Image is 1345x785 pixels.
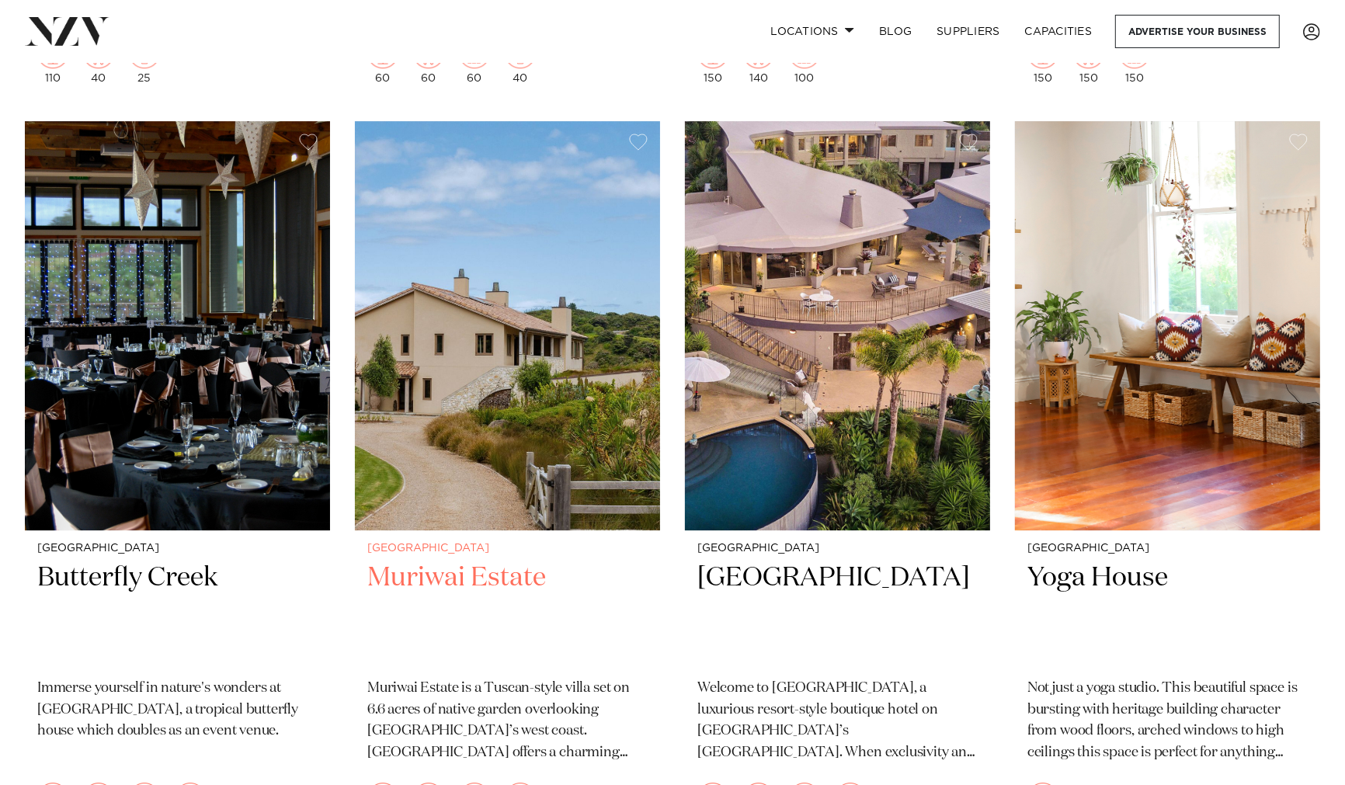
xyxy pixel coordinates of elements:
[1027,561,1308,665] h2: Yoga House
[867,15,924,48] a: BLOG
[25,17,109,45] img: nzv-logo.png
[1027,543,1308,554] small: [GEOGRAPHIC_DATA]
[697,543,978,554] small: [GEOGRAPHIC_DATA]
[697,561,978,665] h2: [GEOGRAPHIC_DATA]
[367,543,648,554] small: [GEOGRAPHIC_DATA]
[697,678,978,765] p: Welcome to [GEOGRAPHIC_DATA], a luxurious resort-style boutique hotel on [GEOGRAPHIC_DATA]’s [GEO...
[924,15,1012,48] a: SUPPLIERS
[1013,15,1105,48] a: Capacities
[367,561,648,665] h2: Muriwai Estate
[1115,15,1280,48] a: Advertise your business
[37,678,318,743] p: Immerse yourself in nature's wonders at [GEOGRAPHIC_DATA], a tropical butterfly house which doubl...
[1027,678,1308,765] p: Not just a yoga studio. This beautiful space is bursting with heritage building character from wo...
[37,543,318,554] small: [GEOGRAPHIC_DATA]
[758,15,867,48] a: Locations
[367,678,648,765] p: Muriwai Estate is a Tuscan-style villa set on 6.6 acres of native garden overlooking [GEOGRAPHIC_...
[37,561,318,665] h2: Butterfly Creek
